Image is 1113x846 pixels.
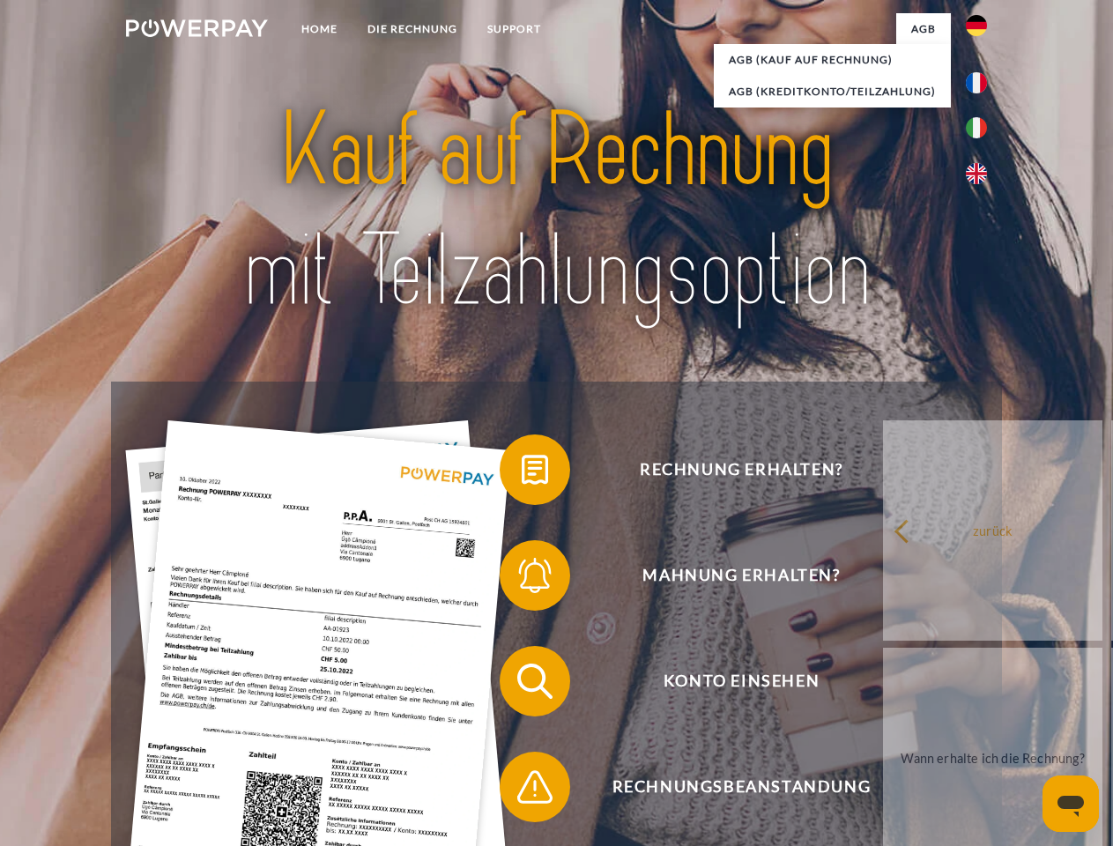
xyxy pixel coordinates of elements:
[513,765,557,809] img: qb_warning.svg
[513,553,557,597] img: qb_bell.svg
[472,13,556,45] a: SUPPORT
[896,13,951,45] a: agb
[894,518,1092,542] div: zurück
[500,434,958,505] button: Rechnung erhalten?
[525,434,957,505] span: Rechnung erhalten?
[126,19,268,37] img: logo-powerpay-white.svg
[714,76,951,108] a: AGB (Kreditkonto/Teilzahlung)
[966,15,987,36] img: de
[500,646,958,716] button: Konto einsehen
[966,163,987,184] img: en
[500,540,958,611] button: Mahnung erhalten?
[714,44,951,76] a: AGB (Kauf auf Rechnung)
[966,117,987,138] img: it
[500,752,958,822] button: Rechnungsbeanstandung
[525,646,957,716] span: Konto einsehen
[1043,775,1099,832] iframe: Schaltfläche zum Öffnen des Messaging-Fensters
[525,540,957,611] span: Mahnung erhalten?
[525,752,957,822] span: Rechnungsbeanstandung
[352,13,472,45] a: DIE RECHNUNG
[966,72,987,93] img: fr
[286,13,352,45] a: Home
[894,746,1092,769] div: Wann erhalte ich die Rechnung?
[168,85,945,338] img: title-powerpay_de.svg
[513,659,557,703] img: qb_search.svg
[513,448,557,492] img: qb_bill.svg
